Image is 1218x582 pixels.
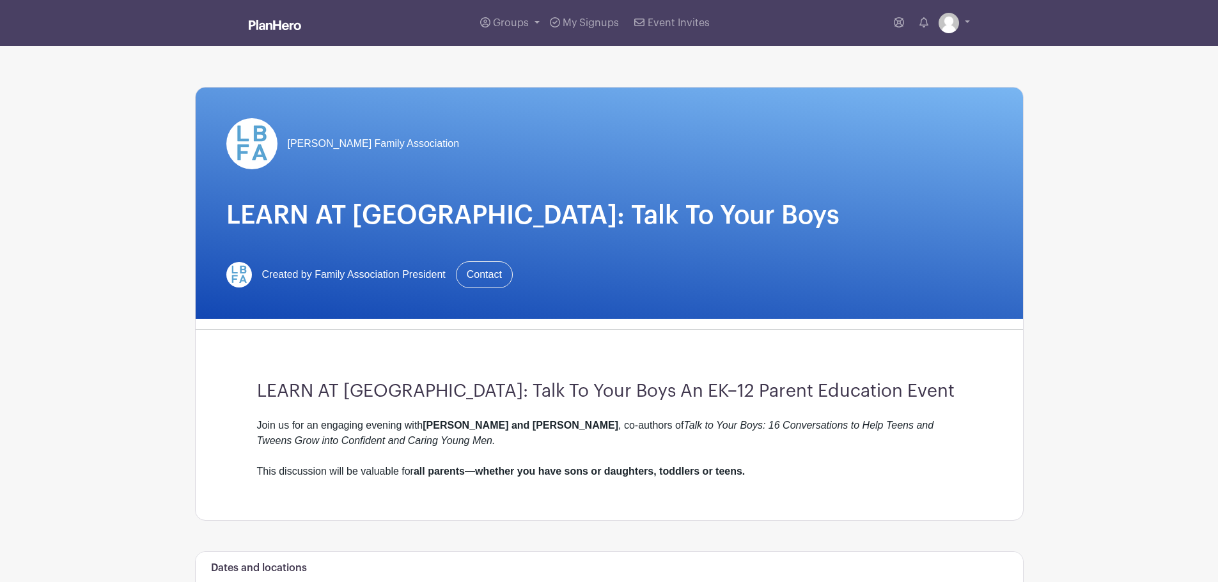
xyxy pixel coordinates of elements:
h1: LEARN AT [GEOGRAPHIC_DATA]: Talk To Your Boys [226,200,992,231]
img: logo_white-6c42ec7e38ccf1d336a20a19083b03d10ae64f83f12c07503d8b9e83406b4c7d.svg [249,20,301,30]
h6: Dates and locations [211,562,307,574]
img: LBFArev.png [226,262,252,287]
div: This discussion will be valuable for [257,464,962,479]
img: default-ce2991bfa6775e67f084385cd625a349d9dcbb7a52a09fb2fda1e96e2d18dcdb.png [939,13,959,33]
strong: all parents—whether you have sons or daughters, toddlers or teens. [414,466,745,477]
span: Created by Family Association President [262,267,446,282]
span: [PERSON_NAME] Family Association [288,136,460,151]
em: Talk to Your Boys: 16 Conversations to Help Teens and Tweens Grow into Confident and Caring Young... [257,420,934,446]
span: My Signups [563,18,619,28]
span: Groups [493,18,529,28]
a: Contact [456,261,513,288]
span: Event Invites [648,18,710,28]
h3: LEARN AT [GEOGRAPHIC_DATA]: Talk To Your Boys An EK–12 Parent Education Event [257,381,962,402]
img: LBFArev.png [226,118,277,169]
div: Join us for an engaging evening with , co-authors of [257,418,962,464]
strong: [PERSON_NAME] and [PERSON_NAME] [423,420,618,431]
